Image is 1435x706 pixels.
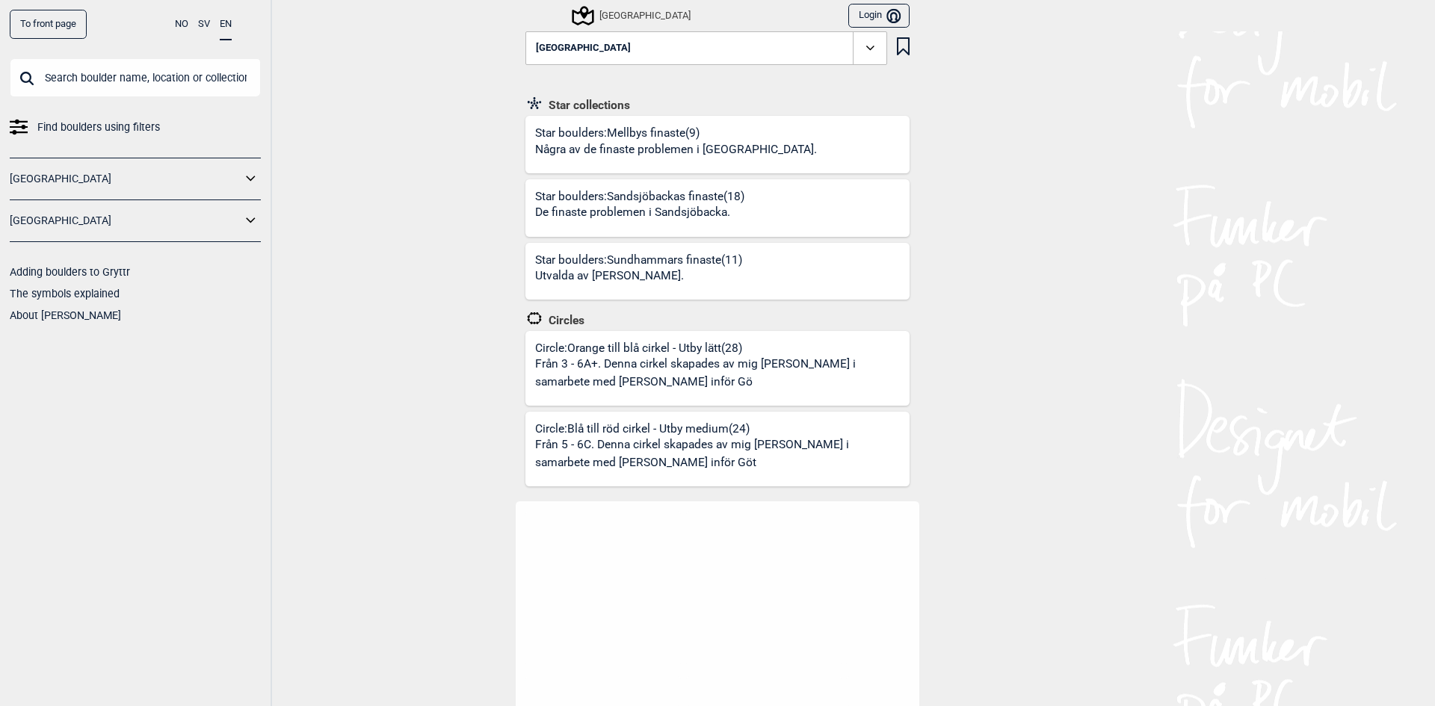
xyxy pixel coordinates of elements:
[535,356,905,391] p: Från 3 - 6A+. Denna cirkel skapades av mig [PERSON_NAME] i samarbete med [PERSON_NAME] inför Gö
[525,179,910,237] a: Star boulders:Sandsjöbackas finaste(18)De finaste problemen i Sandsjöbacka.
[175,10,188,39] button: NO
[10,117,261,138] a: Find boulders using filters
[525,116,910,173] a: Star boulders:Mellbys finaste(9)Några av de finaste problemen i [GEOGRAPHIC_DATA].
[535,421,910,486] div: Circle: Blå till röd cirkel - Utby medium (24)
[525,31,887,66] button: [GEOGRAPHIC_DATA]
[535,204,740,221] p: De finaste problemen i Sandsjöbacka.
[10,58,261,97] input: Search boulder name, location or collection
[525,331,910,406] a: Circle:Orange till blå cirkel - Utby lätt(28)Från 3 - 6A+. Denna cirkel skapades av mig [PERSON_N...
[535,141,817,158] p: Några av de finaste problemen i [GEOGRAPHIC_DATA].
[535,436,905,471] p: Från 5 - 6C. Denna cirkel skapades av mig [PERSON_NAME] i samarbete med [PERSON_NAME] inför Göt
[543,313,584,328] span: Circles
[848,4,910,28] button: Login
[543,98,630,113] span: Star collections
[10,168,241,190] a: [GEOGRAPHIC_DATA]
[535,341,910,406] div: Circle: Orange till blå cirkel - Utby lätt (28)
[535,189,744,237] div: Star boulders: Sandsjöbackas finaste (18)
[37,117,160,138] span: Find boulders using filters
[10,266,130,278] a: Adding boulders to Gryttr
[10,288,120,300] a: The symbols explained
[525,243,910,300] a: Star boulders:Sundhammars finaste(11)Utvalda av [PERSON_NAME].
[536,43,631,54] span: [GEOGRAPHIC_DATA]
[220,10,232,40] button: EN
[535,267,738,285] p: Utvalda av [PERSON_NAME].
[535,253,742,300] div: Star boulders: Sundhammars finaste (11)
[525,412,910,486] a: Circle:Blå till röd cirkel - Utby medium(24)Från 5 - 6C. Denna cirkel skapades av mig [PERSON_NAM...
[10,10,87,39] a: To front page
[535,126,822,173] div: Star boulders: Mellbys finaste (9)
[10,309,121,321] a: About [PERSON_NAME]
[574,7,691,25] div: [GEOGRAPHIC_DATA]
[198,10,210,39] button: SV
[10,210,241,232] a: [GEOGRAPHIC_DATA]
